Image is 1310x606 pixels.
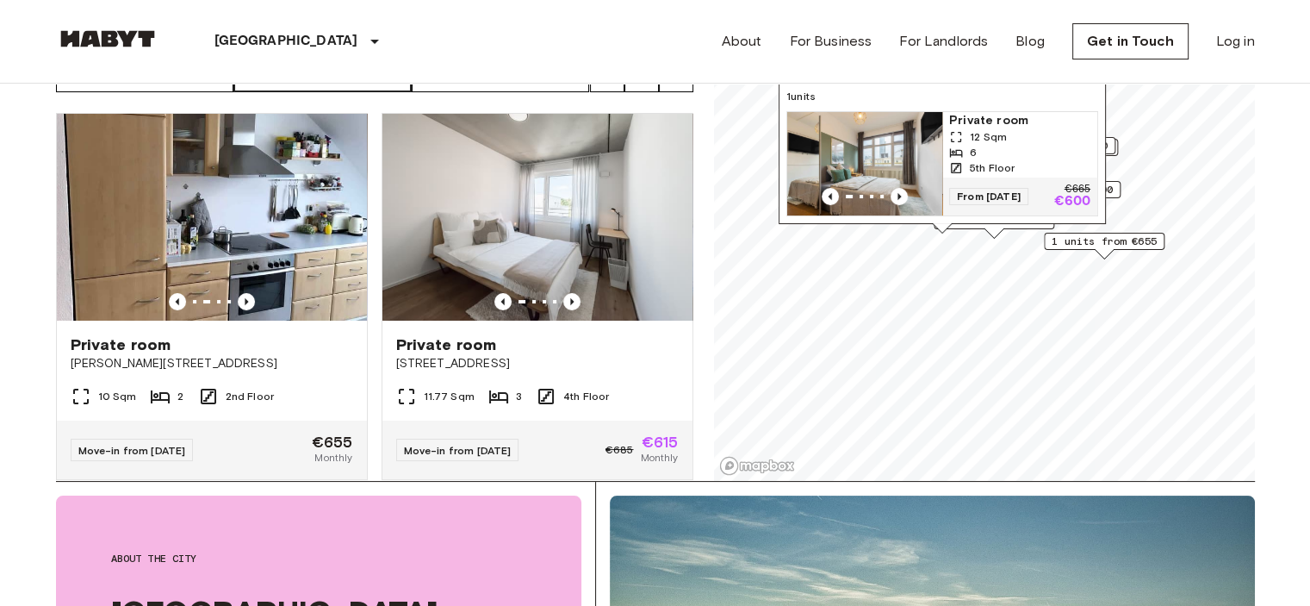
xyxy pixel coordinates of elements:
span: Move-in from [DATE] [404,444,512,457]
div: Map marker [1000,181,1121,208]
button: Previous image [891,188,908,205]
div: Map marker [997,139,1118,166]
span: Move-in from [DATE] [78,444,186,457]
span: [PERSON_NAME][STREET_ADDRESS] [71,355,353,372]
div: Map marker [1044,233,1164,259]
a: About [722,31,762,52]
span: 5th Floor [970,160,1015,176]
span: Monthly [314,450,352,465]
a: Log in [1216,31,1255,52]
a: Blog [1015,31,1045,52]
button: Previous image [238,293,255,310]
img: Habyt [56,30,159,47]
span: 1 units [786,89,1098,104]
span: Private room [949,112,1090,129]
img: Marketing picture of unit DE-04-037-018-02Q [382,114,692,321]
div: Map marker [995,137,1115,164]
span: 10 Sqm [98,389,137,404]
p: [GEOGRAPHIC_DATA] [214,31,358,52]
p: €665 [1064,184,1090,195]
span: 6 [970,145,977,160]
span: 12 Sqm [970,129,1007,145]
img: Marketing picture of unit DE-04-001-002-04HF [787,112,942,216]
span: [STREET_ADDRESS] [396,355,679,372]
a: Mapbox logo [719,456,795,476]
span: From [DATE] [949,188,1028,205]
span: €685 [605,442,634,458]
a: Marketing picture of unit DE-04-001-002-04HFPrevious imagePrevious imagePrivate room12 Sqm65th Fl... [786,111,1098,216]
a: For Business [789,31,872,52]
span: Monthly [640,450,678,465]
span: 11.77 Sqm [424,389,475,404]
span: 2nd Floor [226,389,274,404]
span: 4th Floor [563,389,609,404]
a: Marketing picture of unit DE-04-037-018-02QPrevious imagePrevious imagePrivate room[STREET_ADDRES... [382,113,693,480]
button: Previous image [494,293,512,310]
span: 2 [177,389,183,404]
span: Private room [396,334,497,355]
span: 1 units from €655 [1052,234,1157,249]
button: Previous image [822,188,839,205]
span: About the city [111,551,526,566]
span: 3 units from €600 [1008,182,1113,197]
span: €655 [312,434,353,450]
p: €600 [1053,195,1090,209]
span: Private room [71,334,171,355]
a: For Landlords [899,31,988,52]
a: Get in Touch [1072,23,1189,59]
span: €615 [642,434,679,450]
a: Previous imagePrevious imagePrivate room[PERSON_NAME][STREET_ADDRESS]10 Sqm22nd FloorMove-in from... [56,113,368,480]
img: Marketing picture of unit DE-04-031-002-02HF [57,114,367,321]
button: Previous image [169,293,186,310]
span: 3 [516,389,522,404]
span: 1 units from €630 [1003,138,1108,153]
button: Previous image [563,293,580,310]
div: Map marker [779,40,1106,234]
